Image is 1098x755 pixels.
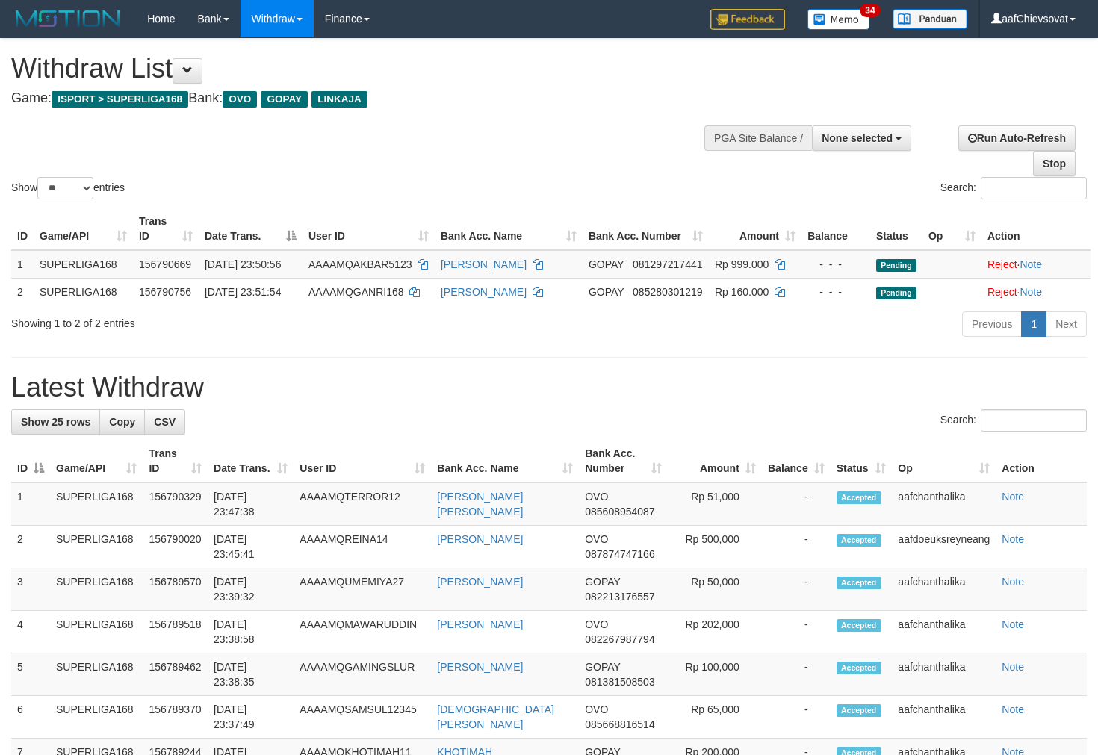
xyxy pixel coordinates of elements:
span: Copy 082213176557 to clipboard [585,591,654,603]
span: Accepted [837,534,881,547]
th: Bank Acc. Name: activate to sort column ascending [435,208,583,250]
label: Search: [940,409,1087,432]
img: panduan.png [893,9,967,29]
td: · [981,278,1091,305]
td: aafdoeuksreyneang [892,526,996,568]
span: LINKAJA [311,91,367,108]
td: aafchanthalika [892,696,996,739]
td: [DATE] 23:37:49 [208,696,294,739]
td: Rp 51,000 [668,482,762,526]
a: Next [1046,311,1087,337]
a: Note [1002,661,1024,673]
a: Reject [987,258,1017,270]
span: 34 [860,4,880,17]
td: [DATE] 23:38:35 [208,653,294,696]
span: GOPAY [589,258,624,270]
a: Copy [99,409,145,435]
span: Copy 085280301219 to clipboard [633,286,702,298]
span: Pending [876,287,916,299]
td: 156789518 [143,611,208,653]
td: [DATE] 23:45:41 [208,526,294,568]
input: Search: [981,409,1087,432]
span: Accepted [837,577,881,589]
td: 3 [11,568,50,611]
td: 2 [11,526,50,568]
td: SUPERLIGA168 [50,568,143,611]
th: Amount: activate to sort column ascending [709,208,801,250]
th: Date Trans.: activate to sort column descending [199,208,303,250]
td: 156789570 [143,568,208,611]
div: - - - [807,285,864,299]
span: OVO [223,91,257,108]
th: Bank Acc. Number: activate to sort column ascending [579,440,668,482]
img: Button%20Memo.svg [807,9,870,30]
td: Rp 500,000 [668,526,762,568]
span: AAAAMQGANRI168 [308,286,404,298]
span: Rp 160.000 [715,286,769,298]
a: Note [1020,286,1042,298]
td: 156789462 [143,653,208,696]
span: Copy 082267987794 to clipboard [585,633,654,645]
th: Bank Acc. Number: activate to sort column ascending [583,208,709,250]
th: Balance [801,208,870,250]
span: AAAAMQAKBAR5123 [308,258,412,270]
td: aafchanthalika [892,482,996,526]
span: OVO [585,618,608,630]
h1: Withdraw List [11,54,717,84]
a: Note [1002,618,1024,630]
span: Copy [109,416,135,428]
td: - [762,526,831,568]
a: [PERSON_NAME] [437,661,523,673]
td: [DATE] 23:39:32 [208,568,294,611]
td: - [762,568,831,611]
td: AAAAMQTERROR12 [294,482,431,526]
span: GOPAY [589,286,624,298]
td: SUPERLIGA168 [50,611,143,653]
td: AAAAMQGAMINGSLUR [294,653,431,696]
span: OVO [585,533,608,545]
span: Pending [876,259,916,272]
td: - [762,653,831,696]
span: OVO [585,491,608,503]
th: User ID: activate to sort column ascending [303,208,435,250]
input: Search: [981,177,1087,199]
a: Note [1002,491,1024,503]
span: OVO [585,703,608,715]
a: [PERSON_NAME] [PERSON_NAME] [437,491,523,518]
th: Game/API: activate to sort column ascending [50,440,143,482]
td: - [762,611,831,653]
th: Amount: activate to sort column ascending [668,440,762,482]
a: Stop [1033,151,1076,176]
td: AAAAMQUMEMIYA27 [294,568,431,611]
td: SUPERLIGA168 [50,653,143,696]
th: Action [981,208,1091,250]
th: ID: activate to sort column descending [11,440,50,482]
th: Trans ID: activate to sort column ascending [133,208,199,250]
h1: Latest Withdraw [11,373,1087,403]
span: Accepted [837,662,881,674]
td: AAAAMQREINA14 [294,526,431,568]
img: Feedback.jpg [710,9,785,30]
td: SUPERLIGA168 [50,526,143,568]
td: - [762,482,831,526]
a: [PERSON_NAME] [441,286,527,298]
td: aafchanthalika [892,653,996,696]
td: aafchanthalika [892,611,996,653]
a: Note [1002,533,1024,545]
td: 156790020 [143,526,208,568]
td: 2 [11,278,34,305]
td: Rp 50,000 [668,568,762,611]
span: GOPAY [585,661,620,673]
td: AAAAMQMAWARUDDIN [294,611,431,653]
td: 1 [11,250,34,279]
th: Game/API: activate to sort column ascending [34,208,133,250]
a: [PERSON_NAME] [437,533,523,545]
a: Reject [987,286,1017,298]
a: [PERSON_NAME] [437,576,523,588]
td: Rp 202,000 [668,611,762,653]
div: Showing 1 to 2 of 2 entries [11,310,447,331]
a: [DEMOGRAPHIC_DATA][PERSON_NAME] [437,703,554,730]
td: 156789370 [143,696,208,739]
th: Balance: activate to sort column ascending [762,440,831,482]
span: Accepted [837,491,881,504]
